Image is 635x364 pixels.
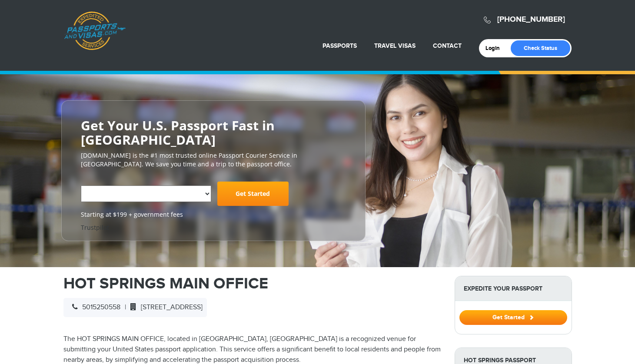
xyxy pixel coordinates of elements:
[63,276,442,291] h1: HOT SPRINGS MAIN OFFICE
[322,42,357,50] a: Passports
[511,40,570,56] a: Check Status
[126,303,203,311] span: [STREET_ADDRESS]
[433,42,462,50] a: Contact
[217,182,289,206] a: Get Started
[81,118,346,147] h2: Get Your U.S. Passport Fast in [GEOGRAPHIC_DATA]
[455,276,572,301] strong: Expedite Your Passport
[64,11,126,50] a: Passports & [DOMAIN_NAME]
[68,303,120,311] span: 5015250558
[374,42,416,50] a: Travel Visas
[81,210,346,219] span: Starting at $199 + government fees
[459,310,567,325] button: Get Started
[485,45,506,52] a: Login
[63,298,207,317] div: |
[81,151,346,169] p: [DOMAIN_NAME] is the #1 most trusted online Passport Courier Service in [GEOGRAPHIC_DATA]. We sav...
[81,223,109,232] a: Trustpilot
[459,314,567,321] a: Get Started
[497,15,565,24] a: [PHONE_NUMBER]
